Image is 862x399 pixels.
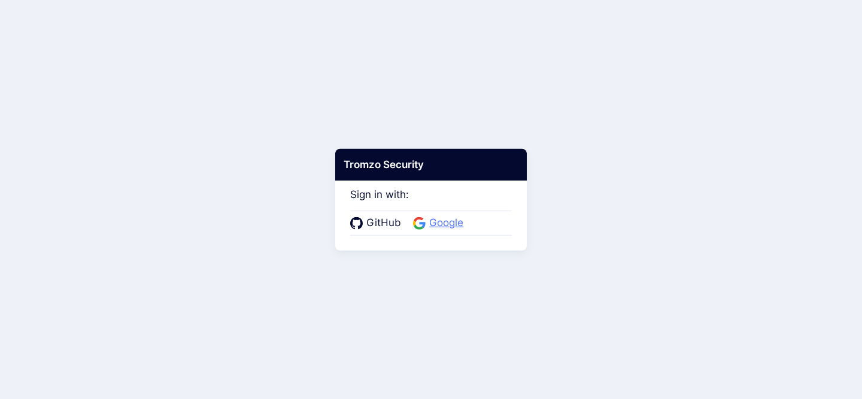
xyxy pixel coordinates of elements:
[426,215,467,231] span: Google
[413,215,467,231] a: Google
[335,148,527,181] div: Tromzo Security
[350,215,405,231] a: GitHub
[350,172,512,235] div: Sign in with:
[363,215,405,231] span: GitHub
